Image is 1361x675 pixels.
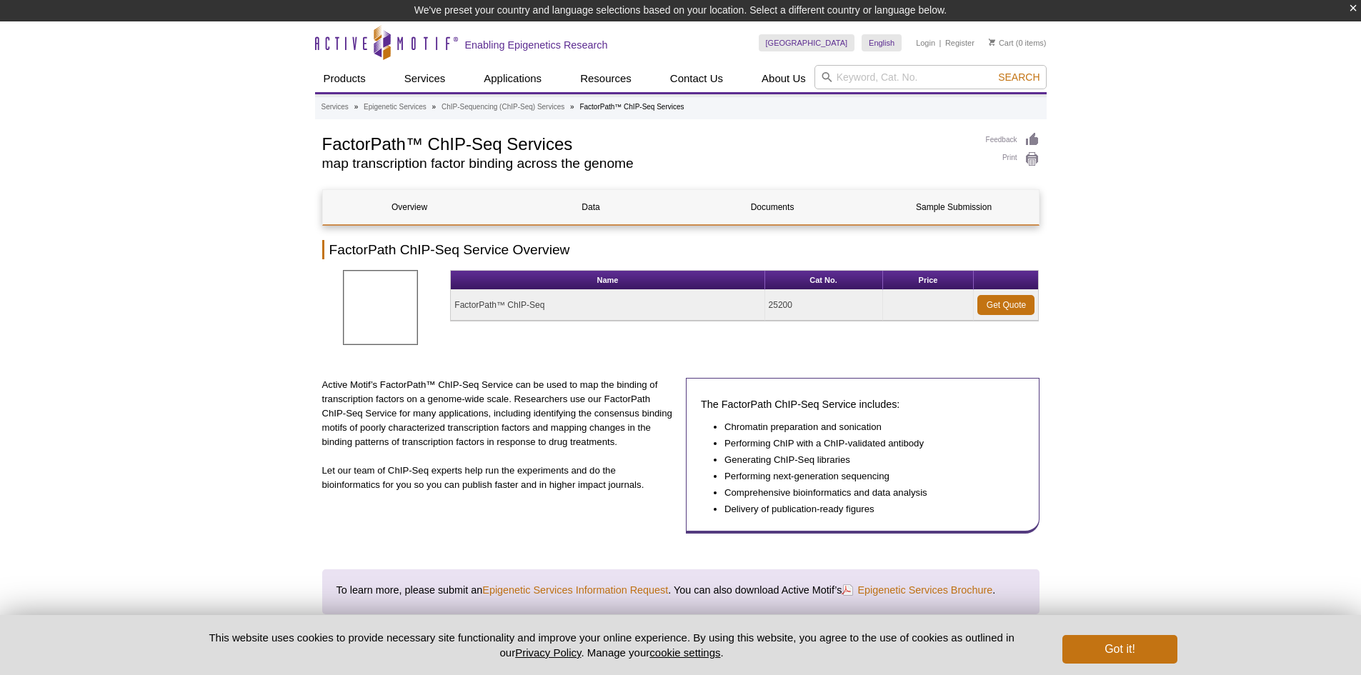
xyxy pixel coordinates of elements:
[364,101,427,114] a: Epigenetic Services
[724,502,1010,516] li: Delivery of publication-ready figures
[842,582,992,598] a: Epigenetic Services Brochure
[465,39,608,51] h2: Enabling Epigenetics Research
[649,646,720,659] button: cookie settings
[336,584,1025,596] h4: To learn more, please submit an . You can also download Active Motif’s .
[753,65,814,92] a: About Us
[322,464,676,492] p: Let our team of ChIP-Seq experts help run the experiments and do the bioinformatics for you so yo...
[814,65,1047,89] input: Keyword, Cat. No.
[354,103,359,111] li: »
[989,38,1014,48] a: Cart
[442,101,564,114] a: ChIP-Sequencing (ChIP-Seq) Services
[989,34,1047,51] li: (0 items)
[570,103,574,111] li: »
[724,469,1010,484] li: Performing next-generation sequencing
[867,190,1041,224] a: Sample Submission
[475,65,550,92] a: Applications
[986,132,1040,148] a: Feedback
[945,38,974,48] a: Register
[765,271,883,290] th: Cat No.
[315,65,374,92] a: Products
[686,190,859,224] a: Documents
[724,453,1010,467] li: Generating ChIP-Seq libraries
[579,103,684,111] li: FactorPath™ ChIP-Seq Services
[724,486,1010,500] li: Comprehensive bioinformatics and data analysis
[322,157,972,170] h2: map transcription factor binding across the genome
[939,34,942,51] li: |
[701,396,1025,413] h3: The FactorPath ChIP-Seq Service includes:
[396,65,454,92] a: Services
[322,132,972,154] h1: FactorPath™ ChIP-Seq Services
[998,71,1040,83] span: Search
[323,190,497,224] a: Overview
[916,38,935,48] a: Login
[322,240,1040,259] h2: FactorPath ChIP-Seq Service Overview
[994,71,1044,84] button: Search
[986,151,1040,167] a: Print
[989,39,995,46] img: Your Cart
[482,584,668,596] a: Epigenetic Services Information Request
[862,34,902,51] a: English
[883,271,974,290] th: Price
[432,103,437,111] li: »
[515,646,581,659] a: Privacy Policy
[662,65,732,92] a: Contact Us
[451,271,764,290] th: Name
[504,190,678,224] a: Data
[343,270,418,345] img: Transcription Factors
[1062,635,1177,664] button: Got it!
[451,290,764,321] td: FactorPath™ ChIP-Seq
[759,34,855,51] a: [GEOGRAPHIC_DATA]
[321,101,349,114] a: Services
[724,420,1010,434] li: Chromatin preparation and sonication
[977,295,1035,315] a: Get Quote
[322,378,676,449] p: Active Motif’s FactorPath™ ChIP-Seq Service can be used to map the binding of transcription facto...
[572,65,640,92] a: Resources
[724,436,1010,451] li: Performing ChIP with a ChIP-validated antibody
[765,290,883,321] td: 25200
[184,630,1040,660] p: This website uses cookies to provide necessary site functionality and improve your online experie...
